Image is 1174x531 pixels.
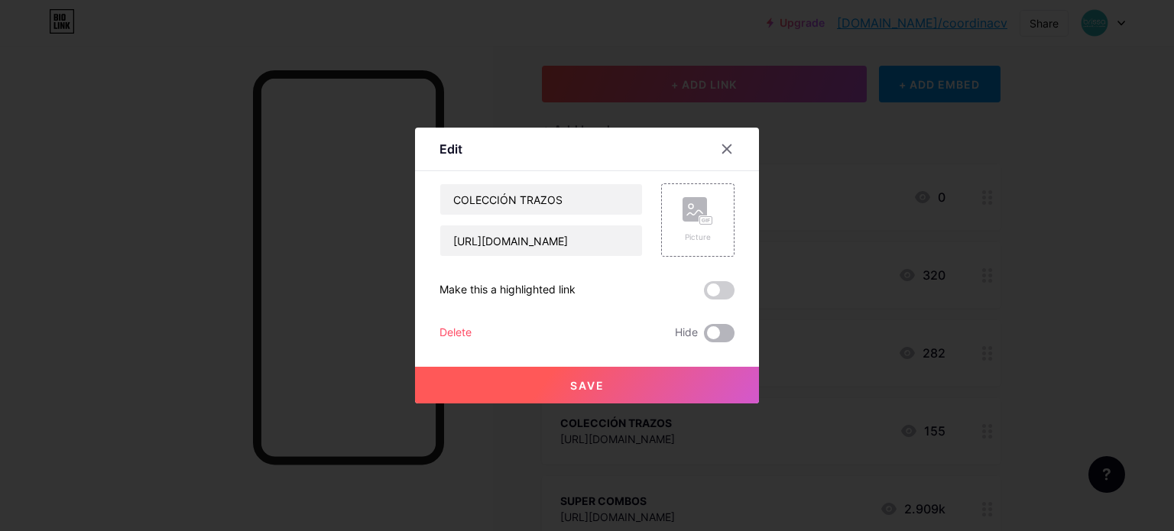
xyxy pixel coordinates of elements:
div: Make this a highlighted link [439,281,576,299]
button: Save [415,367,759,403]
input: Title [440,184,642,215]
div: Picture [683,232,713,243]
div: Edit [439,140,462,158]
div: Delete [439,324,472,342]
span: Save [570,379,605,392]
input: URL [440,225,642,256]
span: Hide [675,324,698,342]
